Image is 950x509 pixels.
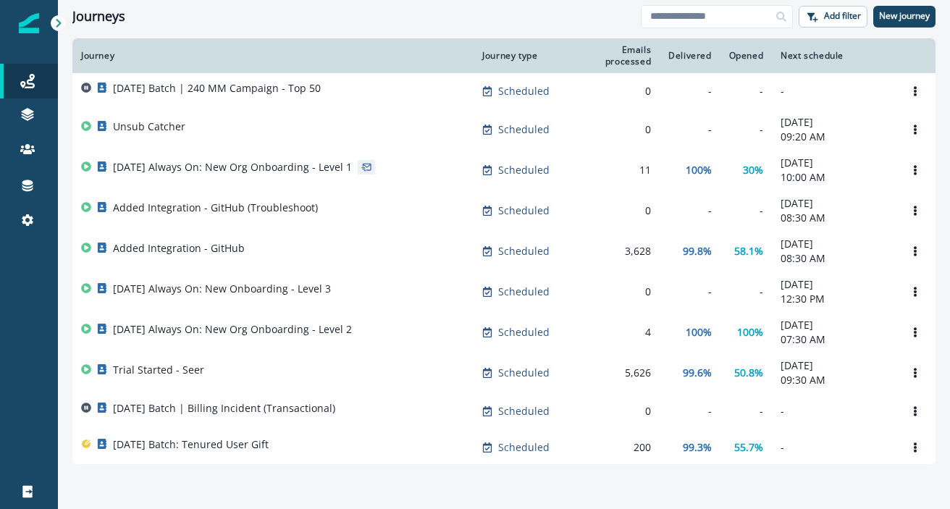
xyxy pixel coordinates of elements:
[904,281,927,303] button: Options
[72,393,936,429] a: [DATE] Batch | Billing Incident (Transactional)Scheduled0---Options
[19,13,39,33] img: Inflection
[904,240,927,262] button: Options
[729,285,764,299] div: -
[683,440,712,455] p: 99.3%
[113,437,269,452] p: [DATE] Batch: Tenured User Gift
[904,321,927,343] button: Options
[113,81,321,96] p: [DATE] Batch | 240 MM Campaign - Top 50
[498,84,550,98] p: Scheduled
[576,366,651,380] div: 5,626
[781,440,886,455] p: -
[781,50,886,62] div: Next schedule
[113,401,335,416] p: [DATE] Batch | Billing Incident (Transactional)
[781,156,886,170] p: [DATE]
[781,84,886,98] p: -
[113,363,204,377] p: Trial Started - Seer
[904,362,927,384] button: Options
[113,201,318,215] p: Added Integration - GitHub (Troubleshoot)
[729,203,764,218] div: -
[72,150,936,190] a: [DATE] Always On: New Org Onboarding - Level 1Scheduled11100%30%[DATE]10:00 AMOptions
[668,50,711,62] div: Delivered
[576,44,651,67] div: Emails processed
[781,237,886,251] p: [DATE]
[781,404,886,418] p: -
[668,122,711,137] div: -
[904,200,927,222] button: Options
[498,122,550,137] p: Scheduled
[904,80,927,102] button: Options
[729,50,764,62] div: Opened
[482,50,559,62] div: Journey type
[781,292,886,306] p: 12:30 PM
[576,163,651,177] div: 11
[781,115,886,130] p: [DATE]
[824,11,861,21] p: Add filter
[576,122,651,137] div: 0
[904,159,927,181] button: Options
[734,366,763,380] p: 50.8%
[781,358,886,373] p: [DATE]
[72,312,936,353] a: [DATE] Always On: New Org Onboarding - Level 2Scheduled4100%100%[DATE]07:30 AMOptions
[734,440,763,455] p: 55.7%
[113,241,245,256] p: Added Integration - GitHub
[904,400,927,422] button: Options
[668,203,711,218] div: -
[498,203,550,218] p: Scheduled
[781,318,886,332] p: [DATE]
[781,211,886,225] p: 08:30 AM
[72,429,936,466] a: [DATE] Batch: Tenured User GiftScheduled20099.3%55.7%-Options
[113,160,352,174] p: [DATE] Always On: New Org Onboarding - Level 1
[72,353,936,393] a: Trial Started - SeerScheduled5,62699.6%50.8%[DATE]09:30 AMOptions
[879,11,930,21] p: New journey
[743,163,763,177] p: 30%
[781,277,886,292] p: [DATE]
[498,163,550,177] p: Scheduled
[576,285,651,299] div: 0
[734,244,763,258] p: 58.1%
[729,122,764,137] div: -
[668,285,711,299] div: -
[729,404,764,418] div: -
[576,404,651,418] div: 0
[683,366,712,380] p: 99.6%
[498,440,550,455] p: Scheduled
[113,322,352,337] p: [DATE] Always On: New Org Onboarding - Level 2
[113,282,331,296] p: [DATE] Always On: New Onboarding - Level 3
[781,170,886,185] p: 10:00 AM
[498,366,550,380] p: Scheduled
[729,84,764,98] div: -
[72,109,936,150] a: Unsub CatcherScheduled0--[DATE]09:20 AMOptions
[81,50,465,62] div: Journey
[781,332,886,347] p: 07:30 AM
[576,84,651,98] div: 0
[904,437,927,458] button: Options
[72,231,936,272] a: Added Integration - GitHubScheduled3,62899.8%58.1%[DATE]08:30 AMOptions
[683,244,712,258] p: 99.8%
[72,9,125,25] h1: Journeys
[576,203,651,218] div: 0
[781,251,886,266] p: 08:30 AM
[498,325,550,340] p: Scheduled
[576,440,651,455] div: 200
[686,163,712,177] p: 100%
[498,244,550,258] p: Scheduled
[799,6,867,28] button: Add filter
[113,119,185,134] p: Unsub Catcher
[781,196,886,211] p: [DATE]
[576,244,651,258] div: 3,628
[781,130,886,144] p: 09:20 AM
[498,285,550,299] p: Scheduled
[72,73,936,109] a: [DATE] Batch | 240 MM Campaign - Top 50Scheduled0---Options
[72,272,936,312] a: [DATE] Always On: New Onboarding - Level 3Scheduled0--[DATE]12:30 PMOptions
[668,404,711,418] div: -
[576,325,651,340] div: 4
[781,373,886,387] p: 09:30 AM
[72,190,936,231] a: Added Integration - GitHub (Troubleshoot)Scheduled0--[DATE]08:30 AMOptions
[904,119,927,140] button: Options
[737,325,763,340] p: 100%
[498,404,550,418] p: Scheduled
[686,325,712,340] p: 100%
[873,6,936,28] button: New journey
[668,84,711,98] div: -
